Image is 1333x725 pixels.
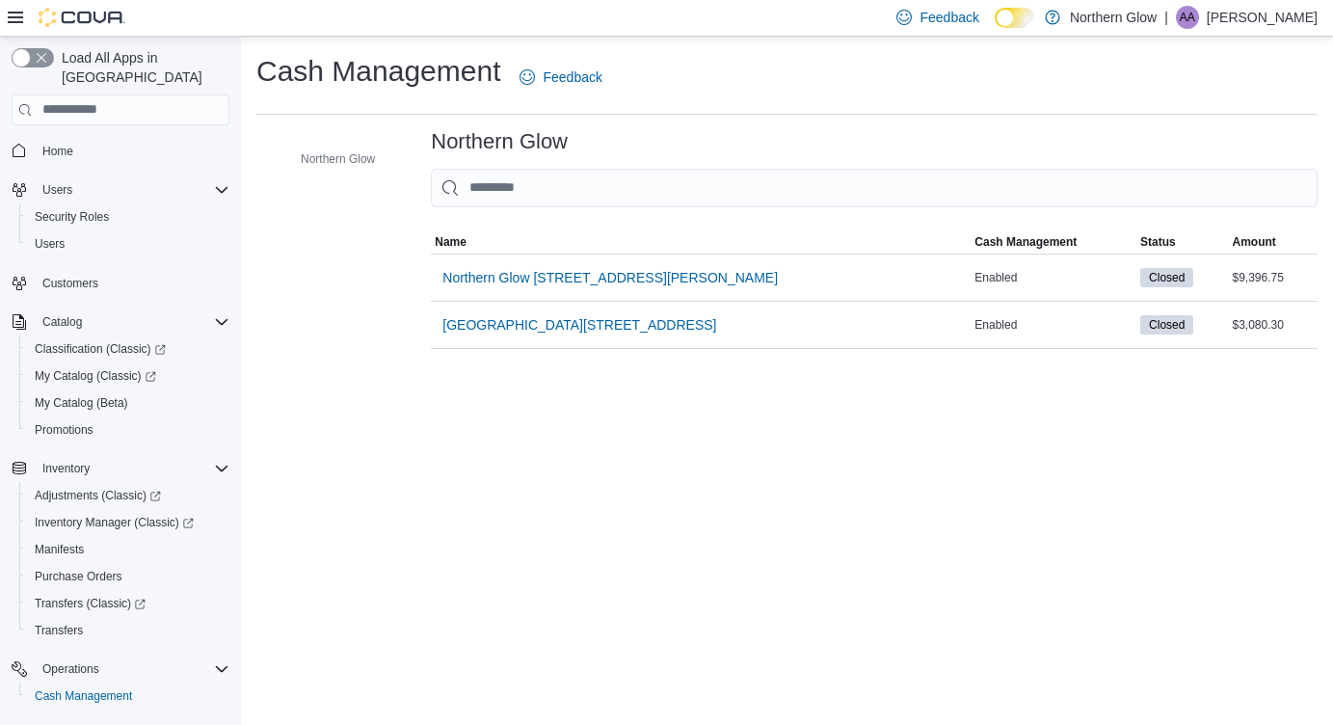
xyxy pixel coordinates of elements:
[27,484,229,507] span: Adjustments (Classic)
[27,592,229,615] span: Transfers (Classic)
[27,418,101,442] a: Promotions
[19,389,237,416] button: My Catalog (Beta)
[39,8,125,27] img: Cova
[971,266,1136,289] div: Enabled
[42,276,98,291] span: Customers
[274,148,383,171] button: Northern Glow
[1176,6,1199,29] div: Alison Albert
[35,368,156,384] span: My Catalog (Classic)
[1140,315,1193,335] span: Closed
[19,617,237,644] button: Transfers
[35,457,97,480] button: Inventory
[256,52,500,91] h1: Cash Management
[27,391,229,415] span: My Catalog (Beta)
[19,590,237,617] a: Transfers (Classic)
[27,364,164,388] a: My Catalog (Classic)
[27,232,72,255] a: Users
[301,151,375,167] span: Northern Glow
[42,461,90,476] span: Inventory
[27,232,229,255] span: Users
[35,623,83,638] span: Transfers
[974,234,1077,250] span: Cash Management
[35,488,161,503] span: Adjustments (Classic)
[27,592,153,615] a: Transfers (Classic)
[431,230,971,254] button: Name
[27,391,136,415] a: My Catalog (Beta)
[1228,313,1318,336] div: $3,080.30
[42,182,72,198] span: Users
[27,619,91,642] a: Transfers
[35,457,229,480] span: Inventory
[431,130,568,153] h3: Northern Glow
[4,309,237,336] button: Catalog
[4,269,237,297] button: Customers
[1136,230,1228,254] button: Status
[27,418,229,442] span: Promotions
[35,341,166,357] span: Classification (Classic)
[35,178,229,201] span: Users
[35,140,81,163] a: Home
[971,230,1136,254] button: Cash Management
[27,565,229,588] span: Purchase Orders
[27,685,229,708] span: Cash Management
[1228,230,1318,254] button: Amount
[442,315,716,335] span: [GEOGRAPHIC_DATA][STREET_ADDRESS]
[35,542,84,557] span: Manifests
[35,271,229,295] span: Customers
[4,137,237,165] button: Home
[19,683,237,710] button: Cash Management
[35,139,229,163] span: Home
[4,656,237,683] button: Operations
[35,272,106,295] a: Customers
[1149,269,1185,286] span: Closed
[19,362,237,389] a: My Catalog (Classic)
[1207,6,1318,29] p: [PERSON_NAME]
[19,336,237,362] a: Classification (Classic)
[27,337,173,361] a: Classification (Classic)
[1140,234,1176,250] span: Status
[19,509,237,536] a: Inventory Manager (Classic)
[35,596,146,611] span: Transfers (Classic)
[27,484,169,507] a: Adjustments (Classic)
[27,685,140,708] a: Cash Management
[995,8,1035,28] input: Dark Mode
[35,395,128,411] span: My Catalog (Beta)
[971,313,1136,336] div: Enabled
[35,569,122,584] span: Purchase Orders
[19,416,237,443] button: Promotions
[54,48,229,87] span: Load All Apps in [GEOGRAPHIC_DATA]
[27,511,201,534] a: Inventory Manager (Classic)
[19,230,237,257] button: Users
[1164,6,1168,29] p: |
[27,511,229,534] span: Inventory Manager (Classic)
[512,58,609,96] a: Feedback
[27,619,229,642] span: Transfers
[1180,6,1195,29] span: AA
[435,234,467,250] span: Name
[4,176,237,203] button: Users
[19,536,237,563] button: Manifests
[35,688,132,704] span: Cash Management
[431,169,1318,207] input: This is a search bar. As you type, the results lower in the page will automatically filter.
[4,455,237,482] button: Inventory
[42,144,73,159] span: Home
[35,310,90,334] button: Catalog
[35,178,80,201] button: Users
[27,565,130,588] a: Purchase Orders
[442,268,778,287] span: Northern Glow [STREET_ADDRESS][PERSON_NAME]
[27,205,229,228] span: Security Roles
[27,364,229,388] span: My Catalog (Classic)
[35,515,194,530] span: Inventory Manager (Classic)
[42,661,99,677] span: Operations
[995,28,996,29] span: Dark Mode
[35,658,107,681] button: Operations
[27,538,92,561] a: Manifests
[920,8,978,27] span: Feedback
[435,306,724,344] button: [GEOGRAPHIC_DATA][STREET_ADDRESS]
[1228,266,1318,289] div: $9,396.75
[35,422,93,438] span: Promotions
[19,482,237,509] a: Adjustments (Classic)
[19,563,237,590] button: Purchase Orders
[543,67,601,87] span: Feedback
[1232,234,1275,250] span: Amount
